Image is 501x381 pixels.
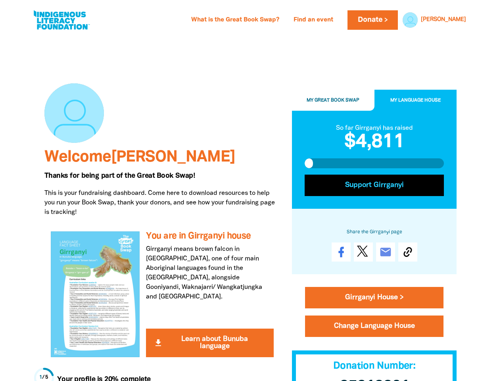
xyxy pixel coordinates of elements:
[354,243,373,262] a: Post
[305,175,444,196] button: Support Girrganyi
[305,133,444,152] h2: $4,811
[44,150,235,165] span: Welcome [PERSON_NAME]
[376,243,395,262] a: email
[374,90,457,111] button: My Language House
[305,123,444,133] div: So far Girrganyi has raised
[292,90,374,111] button: My Great Book Swap
[39,375,42,380] span: 1
[44,189,280,217] p: This is your fundraising dashboard. Come here to download resources to help you run your Book Swa...
[398,243,417,262] button: Copy Link
[154,338,163,348] i: get_app
[51,231,140,357] img: You are in Girrganyi house
[332,243,351,262] a: Share
[44,173,195,179] span: Thanks for being part of the Great Book Swap!
[186,14,284,27] a: What is the Great Book Swap?
[305,316,444,337] button: Change Language House
[146,329,273,357] button: get_app Learn about Bunuba language
[390,98,441,102] span: My Language House
[307,98,359,102] span: My Great Book Swap
[305,287,444,309] a: Girrganyi House >
[421,17,466,23] a: [PERSON_NAME]
[146,231,273,241] h3: You are in Girrganyi house
[289,14,338,27] a: Find an event
[347,10,397,30] a: Donate
[333,362,415,371] span: Donation Number:
[379,246,392,259] i: email
[305,228,444,237] h6: Share the Girrganyi page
